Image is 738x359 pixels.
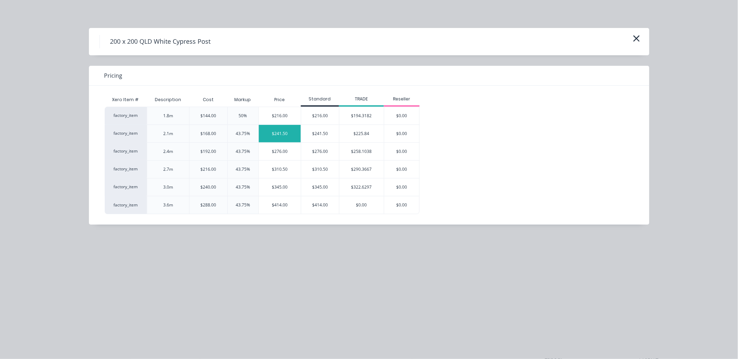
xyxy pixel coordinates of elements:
div: $276.00 [259,143,301,160]
div: $0.00 [384,125,419,142]
div: factory_item [105,107,147,125]
div: Price [258,93,301,107]
div: $194.3182 [339,107,384,125]
div: $144.00 [200,113,216,119]
div: $258.1038 [339,143,384,160]
div: $0.00 [384,143,419,160]
div: factory_item [105,142,147,160]
div: factory_item [105,178,147,196]
div: $241.50 [301,125,339,142]
div: Description [149,91,187,108]
div: $276.00 [301,143,339,160]
div: 43.75% [236,148,250,155]
div: $288.00 [200,202,216,208]
div: Reseller [384,96,420,102]
div: $310.50 [259,161,301,178]
div: $345.00 [301,178,339,196]
div: $216.00 [259,107,301,125]
div: $240.00 [200,184,216,190]
div: 43.75% [236,131,250,137]
div: $0.00 [384,196,419,214]
div: Markup [227,93,258,107]
div: $414.00 [259,196,301,214]
div: 1.8m [163,113,173,119]
div: factory_item [105,160,147,178]
div: 3.0m [163,184,173,190]
div: Cost [189,93,227,107]
div: TRADE [339,96,384,102]
div: $241.50 [259,125,301,142]
div: 2.1m [163,131,173,137]
div: factory_item [105,196,147,214]
div: $0.00 [384,107,419,125]
div: factory_item [105,125,147,142]
div: 43.75% [236,184,250,190]
div: $225.84 [339,125,384,142]
div: $345.00 [259,178,301,196]
div: 43.75% [236,202,250,208]
h4: 200 x 200 QLD White Cypress Post [99,35,221,48]
span: Pricing [104,71,123,80]
div: $168.00 [200,131,216,137]
div: $322.6297 [339,178,384,196]
div: 50% [239,113,247,119]
div: Xero Item # [105,93,147,107]
div: 2.7m [163,166,173,173]
div: $0.00 [339,196,384,214]
div: 2.4m [163,148,173,155]
div: $0.00 [384,161,419,178]
div: $310.50 [301,161,339,178]
div: $0.00 [384,178,419,196]
div: $216.00 [200,166,216,173]
div: Standard [301,96,339,102]
div: 3.6m [163,202,173,208]
div: $414.00 [301,196,339,214]
div: $192.00 [200,148,216,155]
div: 43.75% [236,166,250,173]
div: $290.3667 [339,161,384,178]
div: $216.00 [301,107,339,125]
